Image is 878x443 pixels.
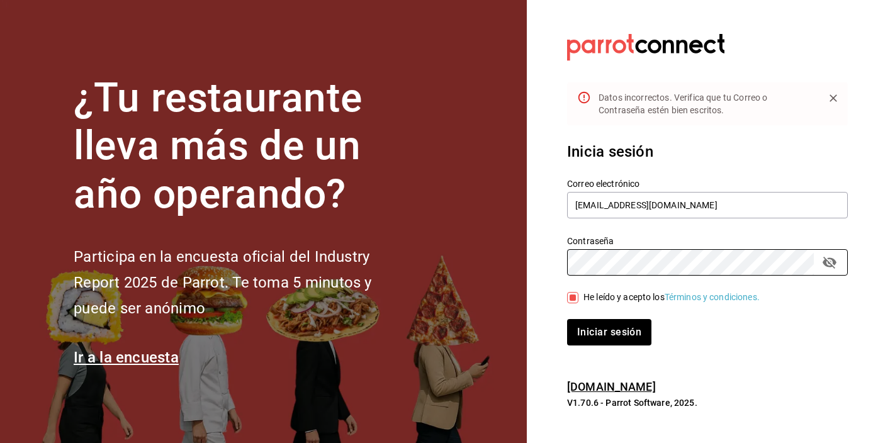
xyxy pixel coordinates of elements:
[567,192,848,218] input: Ingresa tu correo electrónico
[567,380,656,393] a: [DOMAIN_NAME]
[74,244,414,321] h2: Participa en la encuesta oficial del Industry Report 2025 de Parrot. Te toma 5 minutos y puede se...
[567,179,848,188] label: Correo electrónico
[567,140,848,163] h3: Inicia sesión
[583,291,760,304] div: He leído y acepto los
[824,89,843,108] button: Close
[819,252,840,273] button: passwordField
[74,74,414,219] h1: ¿Tu restaurante lleva más de un año operando?
[665,292,760,302] a: Términos y condiciones.
[567,319,651,345] button: Iniciar sesión
[567,236,848,245] label: Contraseña
[599,86,814,121] div: Datos incorrectos. Verifica que tu Correo o Contraseña estén bien escritos.
[74,349,179,366] a: Ir a la encuesta
[567,396,848,409] p: V1.70.6 - Parrot Software, 2025.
